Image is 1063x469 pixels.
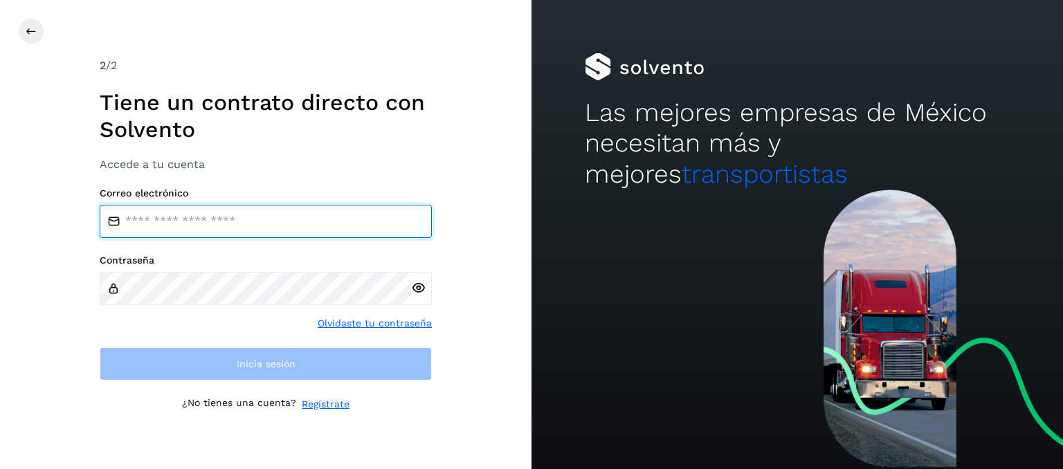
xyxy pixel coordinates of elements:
[100,187,432,199] label: Correo electrónico
[585,98,1010,190] h2: Las mejores empresas de México necesitan más y mejores
[682,159,848,189] span: transportistas
[318,316,432,331] a: Olvidaste tu contraseña
[100,59,106,72] span: 2
[100,347,432,380] button: Inicia sesión
[237,359,296,369] span: Inicia sesión
[100,89,432,142] h1: Tiene un contrato directo con Solvento
[302,397,349,412] a: Regístrate
[100,255,432,266] label: Contraseña
[100,158,432,171] h3: Accede a tu cuenta
[100,57,432,74] div: /2
[182,397,296,412] p: ¿No tienes una cuenta?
